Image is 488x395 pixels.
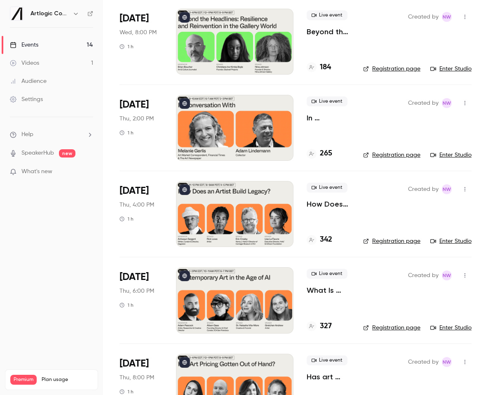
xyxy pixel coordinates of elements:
[408,184,439,194] span: Created by
[408,357,439,367] span: Created by
[430,237,472,245] a: Enter Studio
[120,201,154,209] span: Thu, 4:00 PM
[10,375,37,385] span: Premium
[120,43,134,50] div: 1 h
[307,355,347,365] span: Live event
[443,270,451,280] span: NW
[430,65,472,73] a: Enter Studio
[120,129,134,136] div: 1 h
[442,270,452,280] span: Natasha Whiffin
[59,149,75,158] span: new
[120,181,163,247] div: Sep 18 Thu, 4:00 PM (Europe/London)
[120,216,134,222] div: 1 h
[320,148,332,159] h4: 265
[10,130,93,139] li: help-dropdown-opener
[307,234,332,245] a: 342
[363,65,420,73] a: Registration page
[443,98,451,108] span: NW
[120,302,134,308] div: 1 h
[120,12,149,25] span: [DATE]
[320,321,332,332] h4: 327
[307,148,332,159] a: 265
[307,62,331,73] a: 184
[120,270,149,284] span: [DATE]
[307,183,347,193] span: Live event
[307,113,350,123] a: In Conversation with [PERSON_NAME]
[307,372,350,382] a: Has art pricing gotten out of hand?
[363,324,420,332] a: Registration page
[120,28,157,37] span: Wed, 8:00 PM
[10,95,43,103] div: Settings
[120,115,154,123] span: Thu, 2:00 PM
[307,199,350,209] a: How Does An Artist Build Legacy?
[307,96,347,106] span: Live event
[408,270,439,280] span: Created by
[120,9,163,75] div: Sep 17 Wed, 8:00 PM (Europe/London)
[120,357,149,370] span: [DATE]
[120,388,134,395] div: 1 h
[443,357,451,367] span: NW
[10,59,39,67] div: Videos
[442,12,452,22] span: Natasha Whiffin
[120,95,163,161] div: Sep 18 Thu, 2:00 PM (Europe/London)
[443,184,451,194] span: NW
[30,9,69,18] h6: Artlogic Connect 2025
[307,27,350,37] a: Beyond the Headlines: Resilience and Reinvention in the Gallery World
[430,151,472,159] a: Enter Studio
[307,10,347,20] span: Live event
[430,324,472,332] a: Enter Studio
[10,77,47,85] div: Audience
[363,151,420,159] a: Registration page
[120,267,163,333] div: Sep 18 Thu, 6:00 PM (Europe/London)
[442,184,452,194] span: Natasha Whiffin
[307,321,332,332] a: 327
[83,168,93,176] iframe: Noticeable Trigger
[442,98,452,108] span: Natasha Whiffin
[320,234,332,245] h4: 342
[442,357,452,367] span: Natasha Whiffin
[10,41,38,49] div: Events
[120,374,154,382] span: Thu, 8:00 PM
[120,98,149,111] span: [DATE]
[408,12,439,22] span: Created by
[21,167,52,176] span: What's new
[21,130,33,139] span: Help
[42,376,93,383] span: Plan usage
[21,149,54,158] a: SpeakerHub
[443,12,451,22] span: NW
[408,98,439,108] span: Created by
[320,62,331,73] h4: 184
[307,285,350,295] a: What Is Contemporary Art in the Age of AI?
[363,237,420,245] a: Registration page
[307,269,347,279] span: Live event
[10,7,23,20] img: Artlogic Connect 2025
[120,287,154,295] span: Thu, 6:00 PM
[120,184,149,197] span: [DATE]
